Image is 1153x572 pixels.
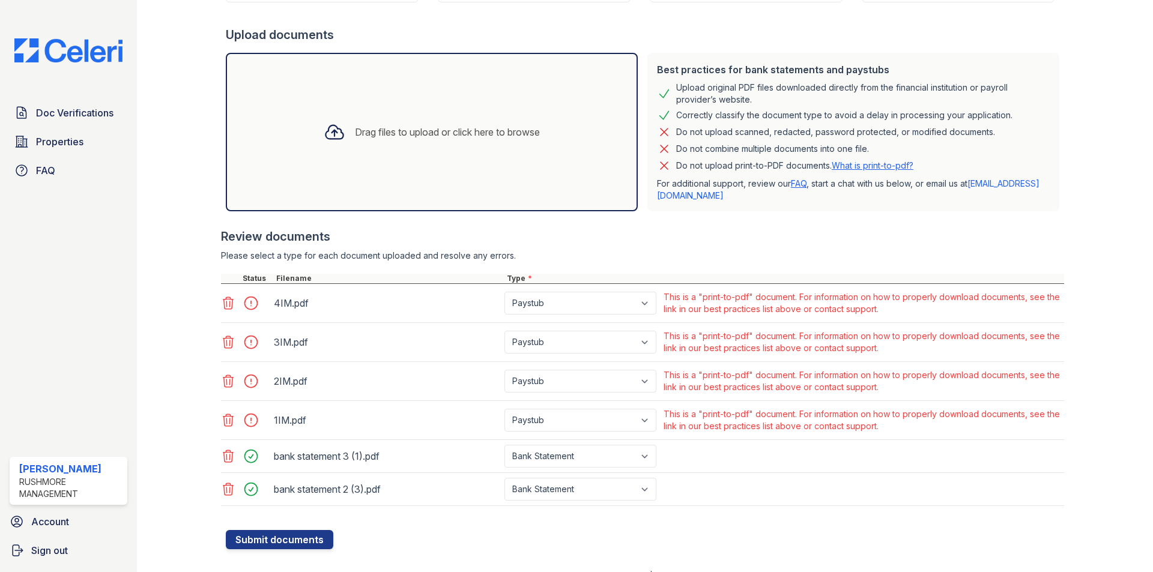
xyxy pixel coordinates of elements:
a: Properties [10,130,127,154]
div: Upload documents [226,26,1064,43]
span: FAQ [36,163,55,178]
a: Sign out [5,538,132,562]
div: Do not combine multiple documents into one file. [676,142,869,156]
span: Sign out [31,543,68,558]
div: Rushmore Management [19,476,123,500]
div: Filename [274,274,504,283]
div: Status [240,274,274,283]
div: Please select a type for each document uploaded and resolve any errors. [221,250,1064,262]
div: bank statement 2 (3).pdf [274,480,500,499]
div: Correctly classify the document type to avoid a delay in processing your application. [676,108,1012,122]
div: 1IM.pdf [274,411,500,430]
div: 2IM.pdf [274,372,500,391]
div: Upload original PDF files downloaded directly from the financial institution or payroll provider’... [676,82,1050,106]
div: [PERSON_NAME] [19,462,123,476]
div: Best practices for bank statements and paystubs [657,62,1050,77]
a: FAQ [791,178,806,188]
span: Account [31,514,69,529]
div: 4IM.pdf [274,294,500,313]
p: Do not upload print-to-PDF documents. [676,160,913,172]
div: bank statement 3 (1).pdf [274,447,500,466]
a: Doc Verifications [10,101,127,125]
div: Drag files to upload or click here to browse [355,125,540,139]
div: Type [504,274,1064,283]
span: Doc Verifications [36,106,113,120]
img: CE_Logo_Blue-a8612792a0a2168367f1c8372b55b34899dd931a85d93a1a3d3e32e68fde9ad4.png [5,38,132,62]
a: FAQ [10,158,127,182]
div: This is a "print-to-pdf" document. For information on how to properly download documents, see the... [664,408,1062,432]
div: Review documents [221,228,1064,245]
div: Do not upload scanned, redacted, password protected, or modified documents. [676,125,995,139]
span: Properties [36,134,83,149]
div: This is a "print-to-pdf" document. For information on how to properly download documents, see the... [664,369,1062,393]
p: For additional support, review our , start a chat with us below, or email us at [657,178,1050,202]
div: This is a "print-to-pdf" document. For information on how to properly download documents, see the... [664,291,1062,315]
a: Account [5,510,132,534]
div: This is a "print-to-pdf" document. For information on how to properly download documents, see the... [664,330,1062,354]
div: 3IM.pdf [274,333,500,352]
button: Submit documents [226,530,333,549]
a: What is print-to-pdf? [832,160,913,170]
